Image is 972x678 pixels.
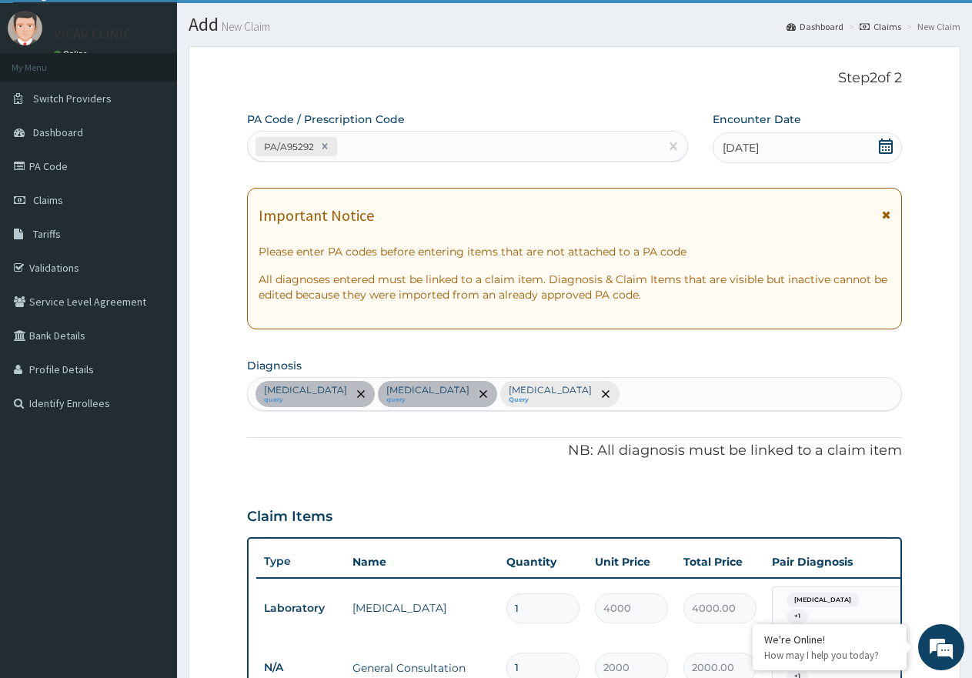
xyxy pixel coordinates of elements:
span: We're online! [89,194,212,349]
p: Please enter PA codes before entering items that are not attached to a PA code [259,244,890,259]
p: Step 2 of 2 [247,70,902,87]
small: New Claim [219,21,270,32]
div: Minimize live chat window [252,8,289,45]
p: [MEDICAL_DATA] [386,384,469,396]
div: PA/A95292 [259,138,316,155]
textarea: Type your message and hit 'Enter' [8,420,293,474]
td: Laboratory [256,594,345,623]
a: Dashboard [787,20,843,33]
span: + 1 [787,609,808,624]
span: Claims [33,193,63,207]
th: Quantity [499,546,587,577]
small: query [264,396,347,404]
p: [MEDICAL_DATA] [509,384,592,396]
span: [DATE] [723,140,759,155]
p: NB: All diagnosis must be linked to a claim item [247,441,902,461]
img: User Image [8,11,42,45]
label: Encounter Date [713,112,801,127]
span: Tariffs [33,227,61,241]
th: Total Price [676,546,764,577]
th: Pair Diagnosis [764,546,934,577]
label: Diagnosis [247,358,302,373]
th: Name [345,546,499,577]
div: Chat with us now [80,86,259,106]
span: remove selection option [354,387,368,401]
h1: Important Notice [259,207,374,224]
td: [MEDICAL_DATA] [345,593,499,623]
p: [MEDICAL_DATA] [264,384,347,396]
th: Unit Price [587,546,676,577]
img: d_794563401_company_1708531726252_794563401 [28,77,62,115]
p: How may I help you today? [764,649,895,662]
span: remove selection option [599,387,613,401]
p: VICAR CLINIC [54,27,131,41]
h3: Claim Items [247,509,332,526]
div: We're Online! [764,633,895,646]
p: All diagnoses entered must be linked to a claim item. Diagnosis & Claim Items that are visible bu... [259,272,890,302]
li: New Claim [903,20,960,33]
label: PA Code / Prescription Code [247,112,405,127]
h1: Add [189,15,960,35]
span: Switch Providers [33,92,112,105]
a: Online [54,48,91,59]
th: Type [256,547,345,576]
span: Dashboard [33,125,83,139]
span: [MEDICAL_DATA] [787,593,859,608]
small: Query [509,396,592,404]
a: Claims [860,20,901,33]
small: query [386,396,469,404]
span: remove selection option [476,387,490,401]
